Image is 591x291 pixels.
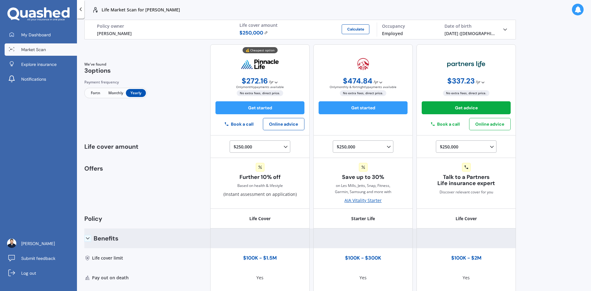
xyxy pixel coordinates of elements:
img: ACg8ocJW3KB9RZuLh5ERZ63Oo6pUSGhjKaJ0NE2W43e19DeMtqKeV0g=s96-c [7,239,16,248]
span: Only monthly payments available [236,85,284,89]
div: $250,000 [337,143,392,151]
span: Explore insurance [21,61,57,67]
div: Life cover amount [239,22,372,28]
div: $250,000 [440,143,495,151]
div: Policy [84,209,151,228]
span: $ 337.23 [447,77,475,85]
span: Market Scan [21,46,46,53]
div: (Instant assessment on application) [223,163,297,198]
div: Starter Life [313,209,413,228]
span: Log out [21,270,36,276]
span: Talk to a Partners Life insurance expert [422,174,511,187]
a: Notifications [5,73,77,85]
span: Submit feedback [21,255,55,261]
img: aia.webp [357,58,369,71]
span: My Dashboard [21,32,51,38]
button: Get advice [422,101,511,114]
span: Only monthly & fortnightly payments available [330,85,396,89]
button: Book a call [422,119,469,129]
img: partners-life.webp [447,61,485,68]
span: on Les Mills, Jetts, Snap, Fitness, Garmin, Samsung and more with [319,183,408,195]
div: Occupancy [382,23,435,29]
span: / yr [374,79,378,85]
button: Online advice [469,118,511,130]
button: Calculate [342,24,369,34]
p: Life Market Scan for [PERSON_NAME] [102,7,180,13]
div: Offers [84,165,151,209]
img: Pay out on death [84,275,90,281]
div: Life Cover [416,209,516,228]
button: Book a call [215,119,263,129]
img: life.f720d6a2d7cdcd3ad642.svg [92,6,99,14]
div: Life cover limit [84,248,151,268]
div: 💰 Cheapest option [243,47,278,53]
img: Edit [264,31,268,34]
div: AIA Vitality Starter [344,197,382,204]
span: Notifications [21,76,46,82]
span: Fortn [86,89,106,97]
span: Discover relevant cover for you [440,189,493,195]
div: Employed [382,30,435,37]
span: / yr [269,79,274,85]
div: Pay out on death [84,268,151,288]
span: Yearly [126,89,146,97]
div: Payment frequency [84,79,147,85]
span: We've found [84,62,111,67]
span: / yr [476,79,480,85]
span: 3 options [84,67,111,75]
div: $100K - $300K [345,255,381,261]
span: Further 10% off [239,174,281,180]
a: Explore insurance [5,58,77,71]
img: pinnacle.webp [241,59,279,70]
span: No extra fees, direct price. [340,90,386,96]
span: [PERSON_NAME] [21,240,55,247]
div: Yes [360,275,367,281]
div: Policy owner [97,23,230,29]
div: [PERSON_NAME] [97,30,230,37]
div: Life Cover [210,209,310,228]
span: $ 250,000 [239,29,268,37]
button: Online advice [263,118,304,130]
a: Submit feedback [5,252,77,265]
div: Benefits [84,228,151,248]
span: No extra fees, direct price. [443,90,489,96]
div: Yes [256,275,263,281]
span: No extra fees, direct price. [237,90,283,96]
button: Get started [215,101,304,114]
button: Get started [319,101,408,114]
span: $ 474.84 [343,77,372,85]
a: Market Scan [5,43,77,56]
div: $100K - $2M [451,255,481,261]
div: Life cover amount [84,135,151,158]
a: Log out [5,267,77,279]
img: Life cover limit [84,255,90,261]
div: $100K - $1.5M [243,255,277,261]
div: Based on health & lifestyle [237,183,283,189]
span: $ 272.16 [242,77,268,85]
div: Date of birth [444,23,497,29]
span: Save up to 30% [342,174,384,180]
div: Yes [463,275,470,281]
a: My Dashboard [5,29,77,41]
span: Monthly [106,89,126,97]
div: [DATE] ([DEMOGRAPHIC_DATA].) [444,30,497,37]
a: [PERSON_NAME] [5,237,77,250]
div: $250,000 [234,143,289,151]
